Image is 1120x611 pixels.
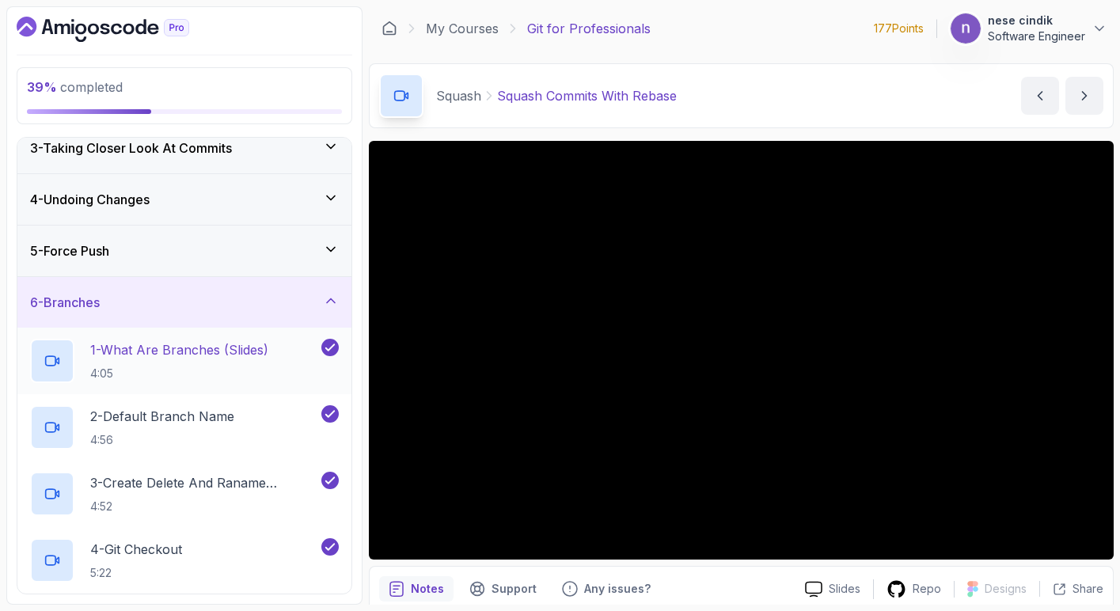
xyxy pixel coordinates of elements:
p: Software Engineer [988,28,1085,44]
p: 177 Points [874,21,924,36]
p: Slides [829,581,860,597]
p: 2 - Default Branch Name [90,407,234,426]
button: 3-Taking Closer Look At Commits [17,123,351,173]
span: completed [27,79,123,95]
a: Dashboard [382,21,397,36]
iframe: 2 - Squash commits with rebase -i [369,141,1114,560]
p: Squash Commits With Rebase [497,86,677,105]
p: Notes [411,581,444,597]
a: Dashboard [17,17,226,42]
p: Repo [913,581,941,597]
p: 4:05 [90,366,268,381]
p: Squash [436,86,481,105]
button: Support button [460,576,546,602]
button: 2-Default Branch Name4:56 [30,405,339,450]
button: 4-Undoing Changes [17,174,351,225]
button: Feedback button [552,576,660,602]
p: Git for Professionals [527,19,651,38]
button: 6-Branches [17,277,351,328]
button: 3-Create Delete And Raname Branches4:52 [30,472,339,516]
p: Any issues? [584,581,651,597]
button: Share [1039,581,1103,597]
button: previous content [1021,77,1059,115]
p: 4:56 [90,432,234,448]
a: Repo [874,579,954,599]
img: user profile image [951,13,981,44]
span: 39 % [27,79,57,95]
p: 4:52 [90,499,318,514]
h3: 5 - Force Push [30,241,109,260]
p: 3 - Create Delete And Raname Branches [90,473,318,492]
button: notes button [379,576,454,602]
p: 1 - What Are Branches (Slides) [90,340,268,359]
p: 5:22 [90,565,182,581]
button: next content [1065,77,1103,115]
h3: 4 - Undoing Changes [30,190,150,209]
button: 4-Git Checkout5:22 [30,538,339,583]
button: user profile imagenese cindikSoftware Engineer [950,13,1107,44]
button: 5-Force Push [17,226,351,276]
p: nese cindik [988,13,1085,28]
a: My Courses [426,19,499,38]
p: 4 - Git Checkout [90,540,182,559]
p: Share [1073,581,1103,597]
p: Support [492,581,537,597]
h3: 3 - Taking Closer Look At Commits [30,139,232,157]
p: Designs [985,581,1027,597]
button: 1-What Are Branches (Slides)4:05 [30,339,339,383]
a: Slides [792,581,873,598]
h3: 6 - Branches [30,293,100,312]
